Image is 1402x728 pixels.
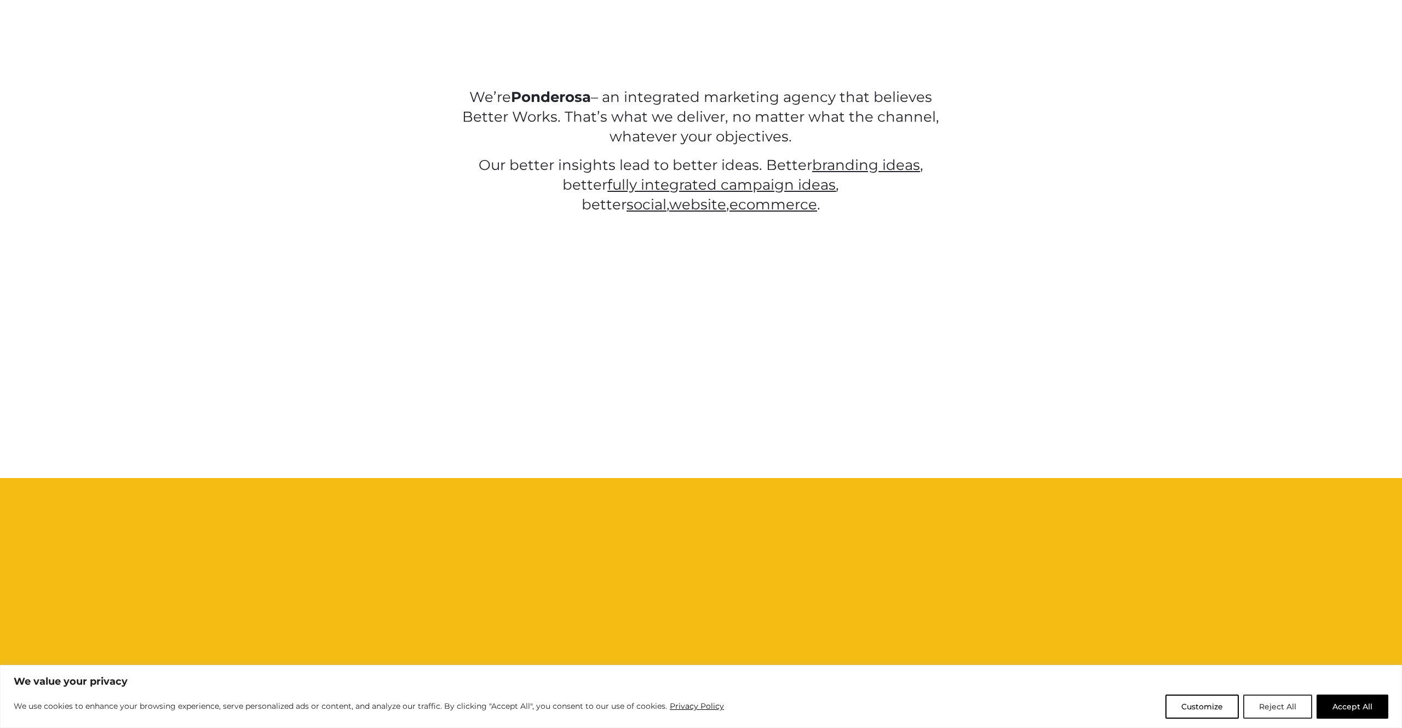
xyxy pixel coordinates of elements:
[669,699,725,713] a: Privacy Policy
[390,285,1013,635] iframe: Ponderosa Showreel 2024
[453,156,948,215] p: Our better insights lead to better ideas. Better , better , better , , .
[669,196,726,213] a: website
[627,196,666,213] a: social
[607,176,836,194] a: fully integrated campaign ideas
[729,196,817,213] a: ecommerce
[14,675,1388,688] p: We value your privacy
[1317,695,1388,719] button: Accept All
[14,699,725,713] p: We use cookies to enhance your browsing experience, serve personalized ads or content, and analyz...
[453,88,948,147] p: We’re – an integrated marketing agency that believes Better Works. That’s what we deliver, no mat...
[1165,695,1239,719] button: Customize
[1243,695,1312,719] button: Reject All
[511,88,591,106] strong: Ponderosa
[812,156,920,174] a: branding ideas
